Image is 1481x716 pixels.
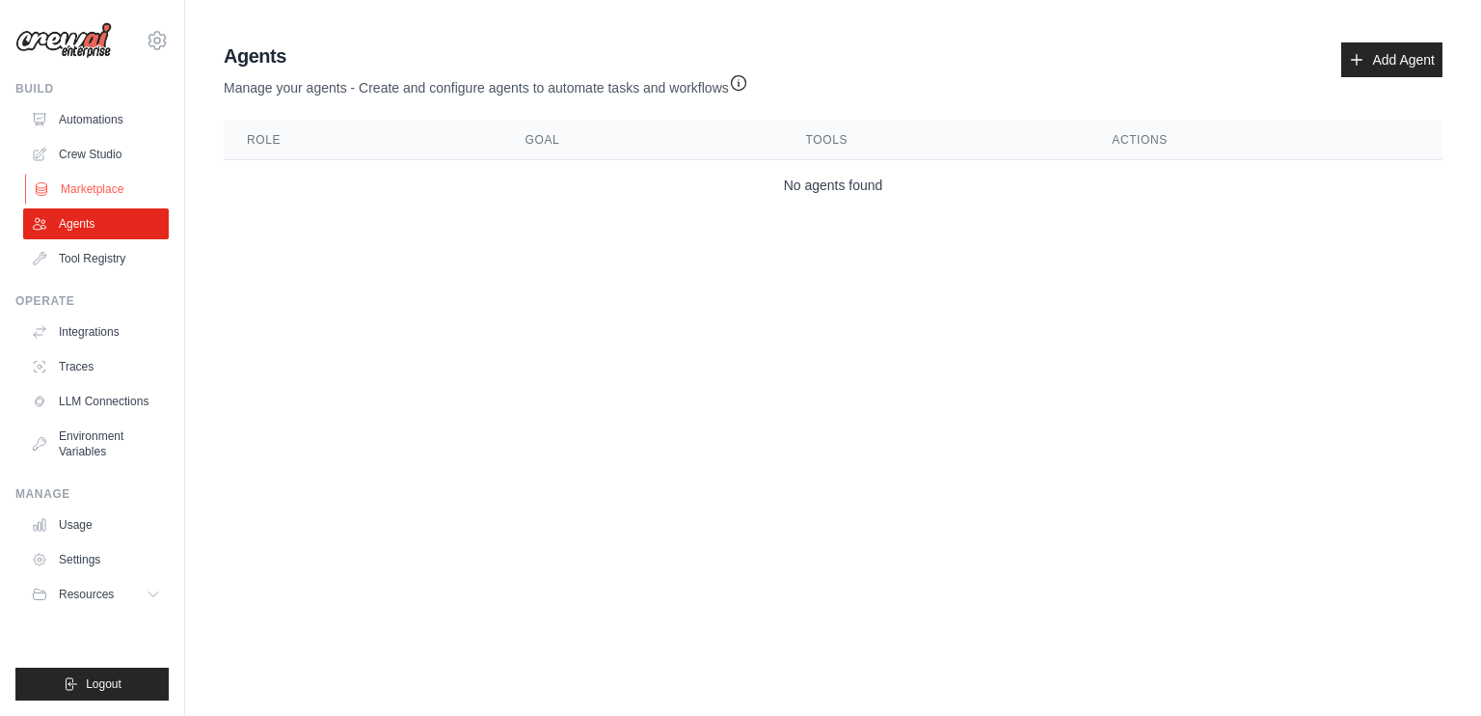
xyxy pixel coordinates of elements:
button: Resources [23,579,169,610]
th: Actions [1089,121,1442,160]
a: Add Agent [1341,42,1442,77]
a: Agents [23,208,169,239]
p: Manage your agents - Create and configure agents to automate tasks and workflows [224,69,748,97]
a: Tool Registry [23,243,169,274]
span: Resources [59,587,114,602]
div: Build [15,81,169,96]
a: Traces [23,351,169,382]
td: No agents found [224,160,1442,211]
img: Logo [15,22,112,59]
th: Role [224,121,502,160]
span: Logout [86,676,121,692]
th: Tools [783,121,1090,160]
button: Logout [15,668,169,701]
h2: Agents [224,42,748,69]
a: Settings [23,544,169,575]
a: Environment Variables [23,421,169,467]
a: Integrations [23,317,169,347]
th: Goal [502,121,783,160]
a: Automations [23,104,169,135]
a: Crew Studio [23,139,169,170]
div: Manage [15,486,169,502]
a: Marketplace [25,174,171,205]
div: Operate [15,293,169,309]
a: LLM Connections [23,386,169,417]
a: Usage [23,509,169,540]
